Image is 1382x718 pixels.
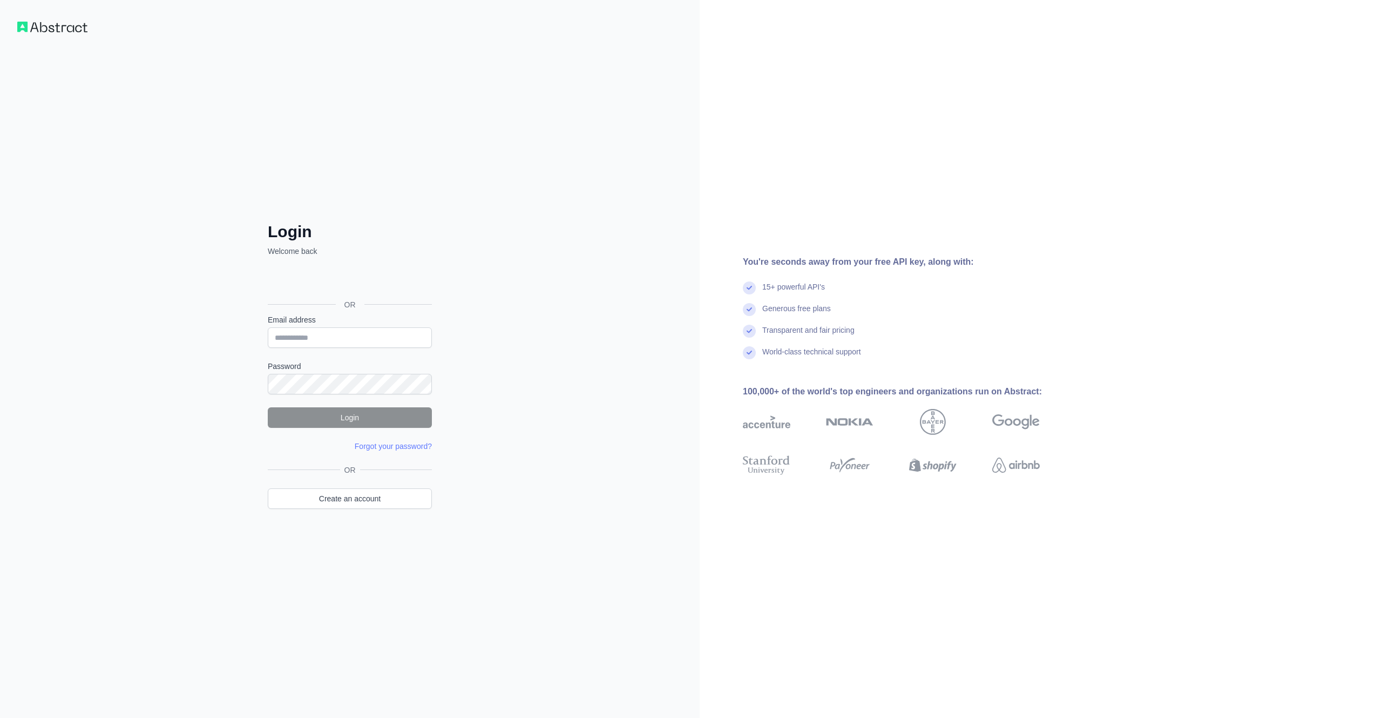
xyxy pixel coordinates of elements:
label: Password [268,361,432,372]
img: bayer [920,409,946,435]
div: You're seconds away from your free API key, along with: [743,256,1074,269]
img: shopify [909,453,957,477]
span: OR [336,299,364,310]
h2: Login [268,222,432,241]
div: 100,000+ of the world's top engineers and organizations run on Abstract: [743,385,1074,398]
img: check mark [743,303,756,316]
a: Forgot your password? [355,442,432,451]
div: World-class technical support [762,346,861,368]
div: 15+ powerful API's [762,281,825,303]
img: google [992,409,1040,435]
img: stanford university [743,453,790,477]
div: Transparent and fair pricing [762,325,855,346]
iframe: Sign in with Google Button [262,269,435,292]
div: Generous free plans [762,303,831,325]
img: check mark [743,281,756,294]
label: Email address [268,314,432,325]
img: Workflow [17,22,87,32]
img: payoneer [826,453,873,477]
a: Create an account [268,488,432,509]
img: check mark [743,346,756,359]
div: Sign in with Google. Opens in new tab [268,269,430,292]
img: nokia [826,409,873,435]
img: airbnb [992,453,1040,477]
p: Welcome back [268,246,432,257]
img: accenture [743,409,790,435]
img: check mark [743,325,756,338]
span: OR [340,465,360,475]
button: Login [268,407,432,428]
